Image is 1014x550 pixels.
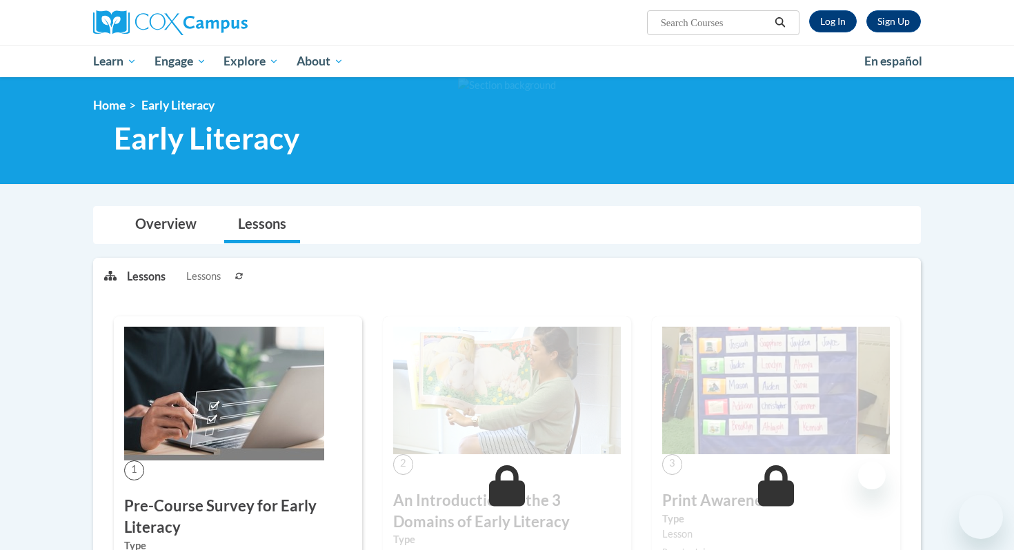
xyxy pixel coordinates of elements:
p: Lessons [127,269,166,284]
span: Early Literacy [114,120,299,156]
span: About [297,53,344,70]
span: 3 [662,454,682,474]
a: Explore [215,45,288,77]
a: Overview [121,207,210,243]
span: En español [864,54,922,68]
button: Search [770,14,791,31]
div: Main menu [72,45,942,77]
label: Type [662,511,890,527]
label: Type [393,532,621,547]
span: Explore [223,53,279,70]
input: Search Courses [659,14,770,31]
h3: Print Awareness [662,490,890,511]
a: Learn [84,45,146,77]
a: Log In [809,10,857,32]
a: Engage [146,45,215,77]
a: Home [93,98,126,112]
iframe: Close message [858,462,886,489]
span: Early Literacy [141,98,215,112]
img: Section background [458,78,556,93]
span: 2 [393,454,413,474]
iframe: Button to launch messaging window [959,495,1003,539]
h3: An Introduction to the 3 Domains of Early Literacy [393,490,621,533]
span: Learn [93,53,137,70]
a: Cox Campus [93,10,355,35]
img: Course Image [393,327,621,455]
span: Lessons [186,269,221,284]
img: Course Image [124,327,324,460]
img: Cox Campus [93,10,248,35]
span: Engage [155,53,206,70]
img: Course Image [662,327,890,455]
a: En español [855,47,931,76]
span: 1 [124,460,144,480]
a: About [288,45,352,77]
h3: Pre-Course Survey for Early Literacy [124,496,352,538]
a: Register [866,10,921,32]
div: Lesson [662,527,890,542]
a: Lessons [224,207,300,243]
